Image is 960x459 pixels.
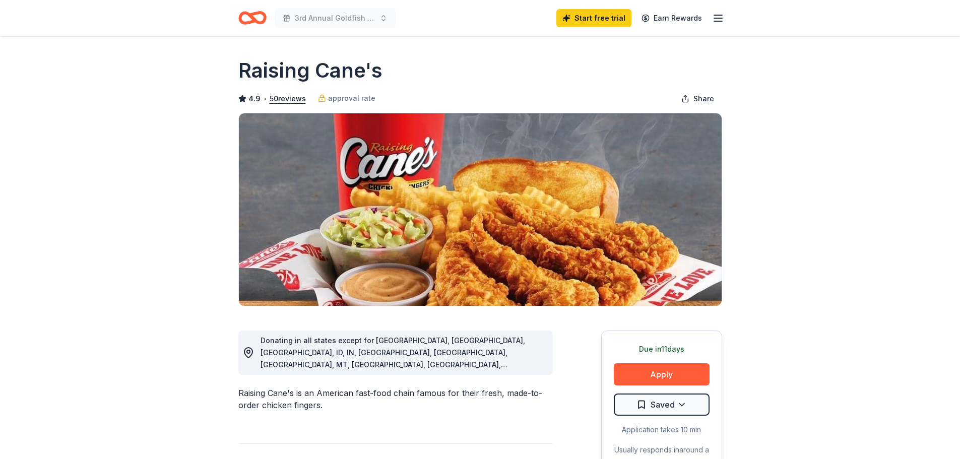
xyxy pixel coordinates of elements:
[614,424,710,436] div: Application takes 10 min
[238,387,553,411] div: Raising Cane's is an American fast-food chain famous for their fresh, made-to-order chicken fingers.
[556,9,631,27] a: Start free trial
[263,95,267,103] span: •
[673,89,722,109] button: Share
[614,394,710,416] button: Saved
[270,93,306,105] button: 50reviews
[275,8,396,28] button: 3rd Annual Goldfish Race Fundraiser
[693,93,714,105] span: Share
[248,93,261,105] span: 4.9
[238,56,382,85] h1: Raising Cane's
[635,9,708,27] a: Earn Rewards
[614,363,710,385] button: Apply
[318,92,375,104] a: approval rate
[239,113,722,306] img: Image for Raising Cane's
[238,6,267,30] a: Home
[295,12,375,24] span: 3rd Annual Goldfish Race Fundraiser
[328,92,375,104] span: approval rate
[614,343,710,355] div: Due in 11 days
[651,398,675,411] span: Saved
[261,336,525,417] span: Donating in all states except for [GEOGRAPHIC_DATA], [GEOGRAPHIC_DATA], [GEOGRAPHIC_DATA], ID, IN...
